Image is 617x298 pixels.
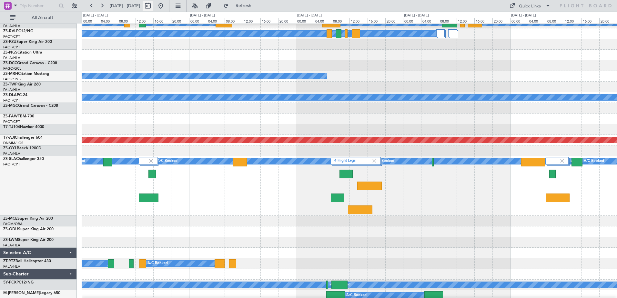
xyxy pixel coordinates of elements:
div: 04:00 [528,18,546,24]
a: M-[PERSON_NAME]Legacy 650 [3,291,60,295]
div: 00:00 [189,18,207,24]
a: FACT/CPT [3,119,20,124]
span: ZS-PZU [3,40,16,44]
div: 00:00 [403,18,421,24]
label: 4 Flight Legs [334,158,371,164]
div: 12:00 [457,18,474,24]
a: FACT/CPT [3,34,20,39]
a: FALA/HLA [3,264,20,269]
span: ZT-RTZ [3,259,15,263]
a: ZS-MRHCitation Mustang [3,72,49,76]
a: FALA/HLA [3,243,20,248]
span: ZS-OYL [3,146,17,150]
div: 00:00 [510,18,528,24]
div: [DATE] - [DATE] [190,13,215,18]
div: [DATE] - [DATE] [297,13,322,18]
div: [DATE] - [DATE] [83,13,108,18]
span: ZS-RVL [3,29,16,33]
div: 16:00 [474,18,492,24]
a: T7-TJ104Hawker 4000 [3,125,44,129]
div: 08:00 [546,18,564,24]
span: ZS-MGC [3,104,18,108]
div: 20:00 [492,18,510,24]
a: FAGC/GCJ [3,66,21,71]
div: 16:00 [260,18,278,24]
input: Trip Number [20,1,57,11]
div: A/C Booked [584,156,604,166]
a: 5Y-PCXPC12/NG [3,281,34,284]
a: ZS-FAWTBM-700 [3,114,34,118]
a: ZS-TWPKing Air 260 [3,83,41,86]
div: 00:00 [82,18,100,24]
div: 12:00 [243,18,260,24]
div: 12:00 [349,18,367,24]
span: 5Y-PCX [3,281,16,284]
span: ZS-DLA [3,93,17,97]
div: A/C Booked [330,280,350,290]
a: FACT/CPT [3,162,20,167]
a: ZT-RTZBell Helicopter 430 [3,259,51,263]
a: FACT/CPT [3,98,20,103]
div: 04:00 [314,18,332,24]
a: ZS-ODUSuper King Air 200 [3,227,54,231]
div: 12:00 [564,18,582,24]
div: A/C Booked [571,156,591,166]
a: FACT/CPT [3,45,20,50]
button: Quick Links [506,1,554,11]
div: A/C Booked [157,156,177,166]
a: ZS-DCCGrand Caravan - C208 [3,61,57,65]
span: ZS-FAW [3,114,18,118]
span: ZS-SLA [3,157,16,161]
div: 04:00 [207,18,225,24]
a: ZS-LWMSuper King Air 200 [3,238,54,242]
a: FALA/HLA [3,24,20,28]
span: ZS-MCE [3,217,17,221]
a: FALA/HLA [3,87,20,92]
div: A/C Booked [147,259,168,268]
span: ZS-MRH [3,72,18,76]
span: ZS-NGS [3,51,17,55]
a: DNMM/LOS [3,141,23,145]
div: 04:00 [100,18,117,24]
span: ZS-LWM [3,238,18,242]
span: [DATE] - [DATE] [110,3,140,9]
a: ZS-MCESuper King Air 200 [3,217,53,221]
a: ZS-OYLBeech 1900D [3,146,41,150]
div: 16:00 [368,18,385,24]
a: FALA/HLA [3,55,20,60]
div: 20:00 [385,18,403,24]
a: FAGM/QRA [3,222,23,226]
div: 20:00 [278,18,296,24]
a: ZS-MGCGrand Caravan - C208 [3,104,58,108]
a: ZS-SLAChallenger 350 [3,157,44,161]
a: ZS-DLAPC-24 [3,93,27,97]
span: ZS-ODU [3,227,18,231]
div: [DATE] - [DATE] [404,13,429,18]
div: A/C Booked [374,156,394,166]
div: 16:00 [582,18,599,24]
span: M-[PERSON_NAME] [3,291,40,295]
div: 08:00 [332,18,349,24]
span: T7-TJ104 [3,125,20,129]
div: Quick Links [519,3,541,10]
div: [DATE] - [DATE] [511,13,536,18]
a: ZS-PZUSuper King Air 200 [3,40,52,44]
a: ZS-NGSCitation Ultra [3,51,42,55]
div: 12:00 [136,18,153,24]
a: ZS-RVLPC12/NG [3,29,33,33]
span: All Aircraft [17,15,68,20]
span: T7-AJI [3,136,15,140]
button: All Aircraft [7,13,70,23]
a: FAOR/JNB [3,77,21,82]
a: FALA/HLA [3,151,20,156]
div: 00:00 [296,18,314,24]
div: 08:00 [225,18,242,24]
a: T7-AJIChallenger 604 [3,136,43,140]
span: ZS-DCC [3,61,17,65]
div: 20:00 [599,18,617,24]
div: 04:00 [421,18,439,24]
div: 08:00 [118,18,136,24]
span: ZS-TWP [3,83,17,86]
span: Refresh [230,4,257,8]
div: 08:00 [439,18,457,24]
